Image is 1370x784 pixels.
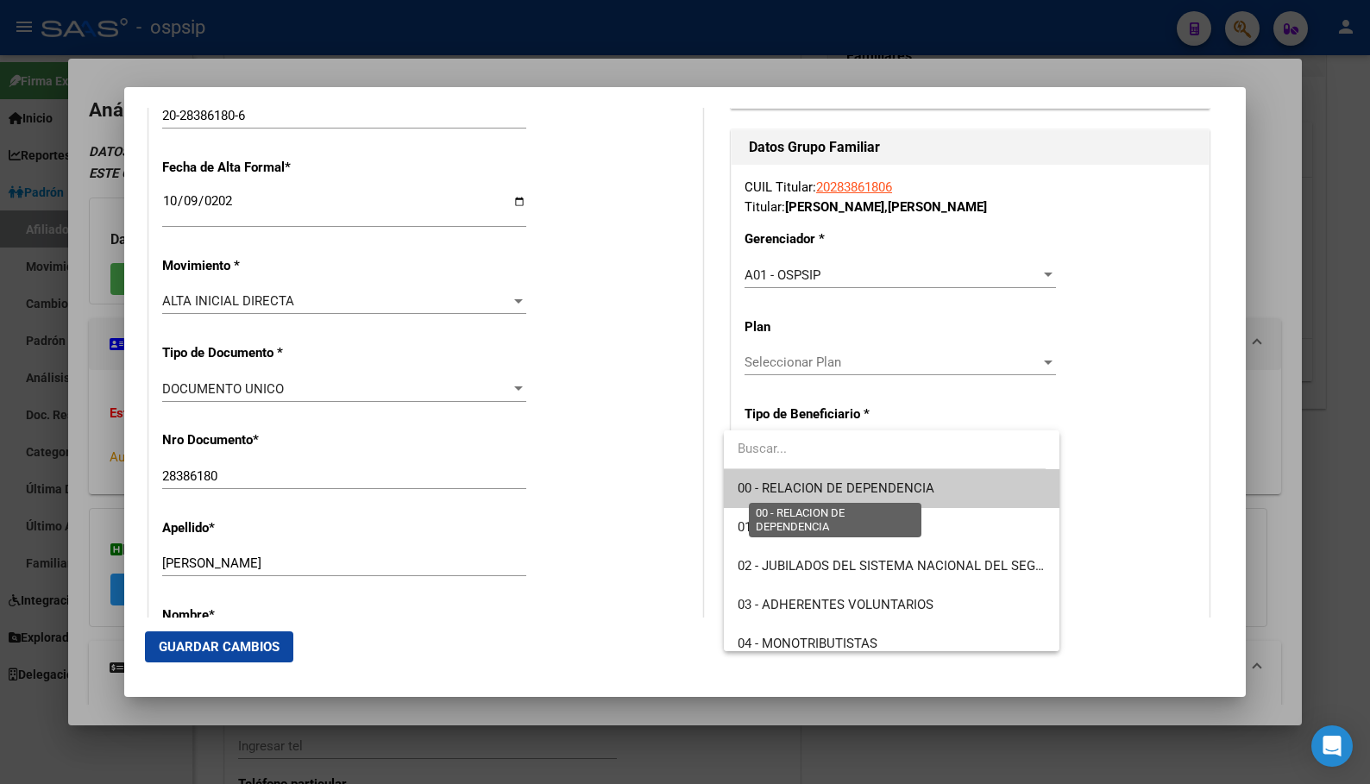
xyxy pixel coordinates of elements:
input: dropdown search [724,430,1046,468]
span: 01 - PASANTES [738,519,826,535]
div: Open Intercom Messenger [1311,725,1353,767]
span: 03 - ADHERENTES VOLUNTARIOS [738,597,933,612]
span: 04 - MONOTRIBUTISTAS [738,636,877,651]
span: 02 - JUBILADOS DEL SISTEMA NACIONAL DEL SEGURO DE SALUD [738,558,1124,574]
span: 00 - RELACION DE DEPENDENCIA [738,480,934,496]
